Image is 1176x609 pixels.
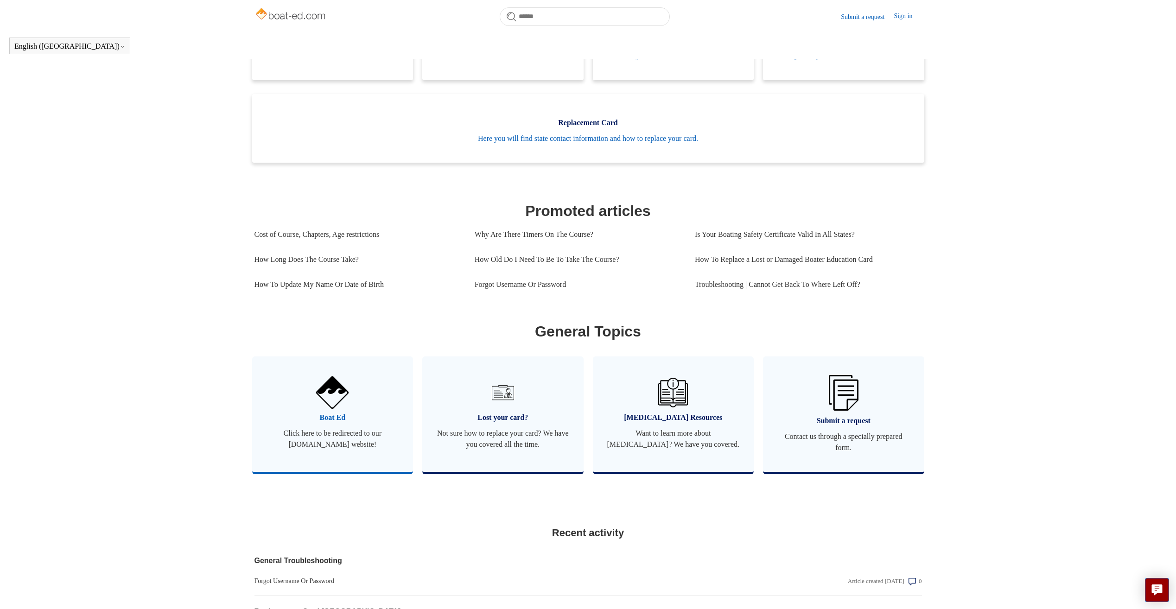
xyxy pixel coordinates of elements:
span: Not sure how to replace your card? We have you covered all the time. [436,428,570,450]
h1: Promoted articles [254,200,922,222]
a: [MEDICAL_DATA] Resources Want to learn more about [MEDICAL_DATA]? We have you covered. [593,356,754,472]
img: Boat-Ed Help Center home page [254,6,328,24]
a: How To Update My Name Or Date of Birth [254,272,461,297]
button: Live chat [1145,578,1169,602]
a: Submit a request [841,12,894,22]
a: Is Your Boating Safety Certificate Valid In All States? [695,222,915,247]
img: 01HZPCYW3NK71669VZTW7XY4G9 [829,375,858,411]
span: Replacement Card [266,117,910,128]
a: Sign in [894,11,922,22]
a: Lost your card? Not sure how to replace your card? We have you covered all the time. [422,356,584,472]
a: Cost of Course, Chapters, Age restrictions [254,222,461,247]
input: Search [500,7,670,26]
a: Submit a request Contact us through a specially prepared form. [763,356,924,472]
span: Here you will find state contact information and how to replace your card. [266,133,910,144]
span: Lost your card? [436,412,570,423]
div: Article created [DATE] [848,577,904,586]
a: General Troubleshooting [254,555,722,566]
img: 01HZPCYVZMCNPYXCC0DPA2R54M [658,378,688,407]
span: Want to learn more about [MEDICAL_DATA]? We have you covered. [607,428,740,450]
a: Forgot Username Or Password [254,576,722,586]
span: Boat Ed [266,412,400,423]
img: 01HZPCYVT14CG9T703FEE4SFXC [488,378,518,407]
h2: Recent activity [254,525,922,540]
span: Contact us through a specially prepared form. [777,431,910,453]
a: Replacement Card Here you will find state contact information and how to replace your card. [252,94,924,163]
h1: General Topics [254,320,922,343]
a: Boat Ed Click here to be redirected to our [DOMAIN_NAME] website! [252,356,413,472]
a: How Old Do I Need To Be To Take The Course? [475,247,681,272]
button: English ([GEOGRAPHIC_DATA]) [14,42,125,51]
a: Troubleshooting | Cannot Get Back To Where Left Off? [695,272,915,297]
img: 01HZPCYVNCVF44JPJQE4DN11EA [316,376,349,409]
span: [MEDICAL_DATA] Resources [607,412,740,423]
a: How Long Does The Course Take? [254,247,461,272]
span: Click here to be redirected to our [DOMAIN_NAME] website! [266,428,400,450]
a: Forgot Username Or Password [475,272,681,297]
a: How To Replace a Lost or Damaged Boater Education Card [695,247,915,272]
a: Why Are There Timers On The Course? [475,222,681,247]
span: Submit a request [777,415,910,426]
